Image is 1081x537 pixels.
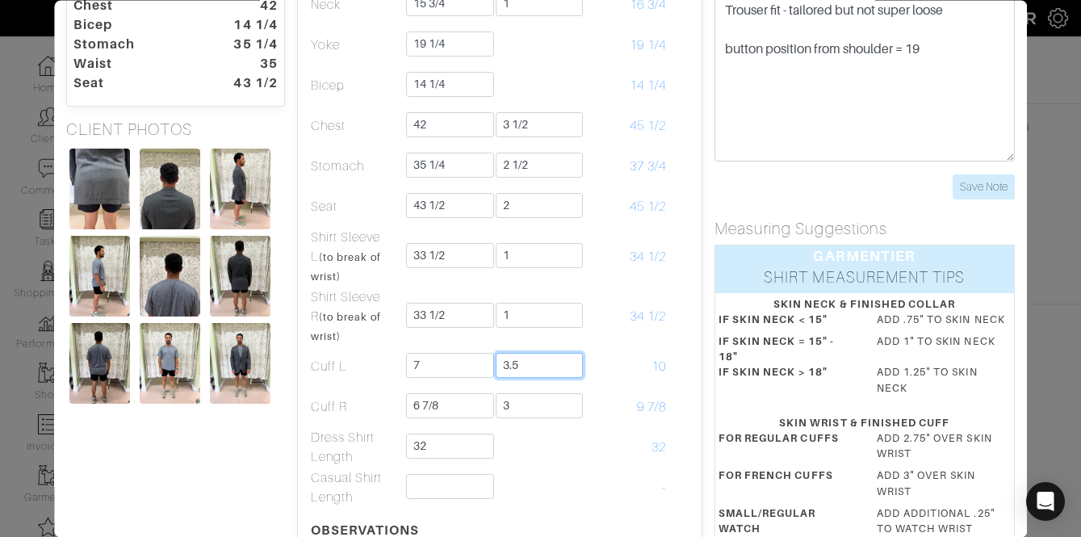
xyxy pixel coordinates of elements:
[61,15,214,35] dt: Bicep
[706,468,865,506] dt: FOR FRENCH CUFFS
[210,323,270,404] img: qGTTouEXfQ1T27ddSEk2ibgX
[706,365,865,402] dt: IF SKIN NECK > 18"
[140,149,200,229] img: xvWMsuBweQVPKT7CMryQ8Qve
[719,415,1011,430] div: SKIN WRIST & FINISHED CUFF
[719,296,1011,312] div: SKIN NECK & FINISHED COLLAR
[637,400,666,414] span: 9 7/8
[865,431,1023,462] dd: ADD 2.75" OVER SKIN WRIST
[310,346,400,387] td: Cuff L
[652,359,666,374] span: 10
[311,251,382,283] small: (to break of wrist)
[210,149,270,229] img: nNcFsza8E33P8DT1BRFS92Pf
[61,35,214,54] dt: Stomach
[310,468,400,508] td: Casual Shirt Length
[214,54,290,73] dt: 35
[865,334,1023,359] dd: ADD 1" TO SKIN NECK
[69,149,130,229] img: SgEefn7AiAVgmTKJoyxZJ5kz
[630,199,666,214] span: 45 1/2
[953,174,1015,199] input: Save Note
[140,323,200,404] img: BQ3tSfk3X9dSMpzTxotdz6Vw
[715,266,1014,293] div: SHIRT MEASUREMENT TIPS
[865,365,1023,396] dd: ADD 1.25" TO SKIN NECK
[311,311,382,342] small: (to break of wrist)
[706,431,865,468] dt: FOR REGULAR CUFFS
[630,78,666,93] span: 14 1/4
[652,440,666,455] span: 32
[865,506,1023,536] dd: ADD ADDITIONAL .25" TO WATCH WRIST
[865,468,1023,499] dd: ADD 3" OVER SKIN WRIST
[865,312,1023,327] dd: ADD .75" TO SKIN NECK
[66,120,285,139] h5: CLIENT PHOTOS
[310,25,400,65] td: Yoke
[715,245,1014,266] div: GARMENTIER
[61,73,214,93] dt: Seat
[310,287,400,346] td: Shirt Sleeve R
[61,54,214,73] dt: Waist
[706,312,865,334] dt: IF SKIN NECK < 15"
[630,309,666,324] span: 34 1/2
[69,236,130,317] img: p69efJrr5WYeUvv2WfyqikFd
[140,236,200,317] img: 29vZbV5nB78i3AFFnFA6bpQS
[310,427,400,468] td: Dress Shirt Length
[210,236,270,317] img: Zjboz24AwfBxXkRiHUbtuTws
[214,73,290,93] dt: 43 1/2
[69,323,130,404] img: p2KKhyWryX2rTPx49UWAPdwP
[310,146,400,187] td: Stomach
[214,15,290,35] dt: 14 1/4
[630,38,666,52] span: 19 1/4
[310,387,400,427] td: Cuff R
[214,35,290,54] dt: 35 1/4
[310,106,400,146] td: Chest
[630,159,666,174] span: 37 3/4
[630,250,666,264] span: 34 1/2
[310,227,400,287] td: Shirt Sleeve L
[310,65,400,106] td: Bicep
[630,119,666,133] span: 45 1/2
[1026,482,1065,521] div: Open Intercom Messenger
[714,219,1015,238] h5: Measuring Suggestions
[310,187,400,227] td: Seat
[662,480,666,495] span: -
[706,334,865,365] dt: IF SKIN NECK = 15" - 18"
